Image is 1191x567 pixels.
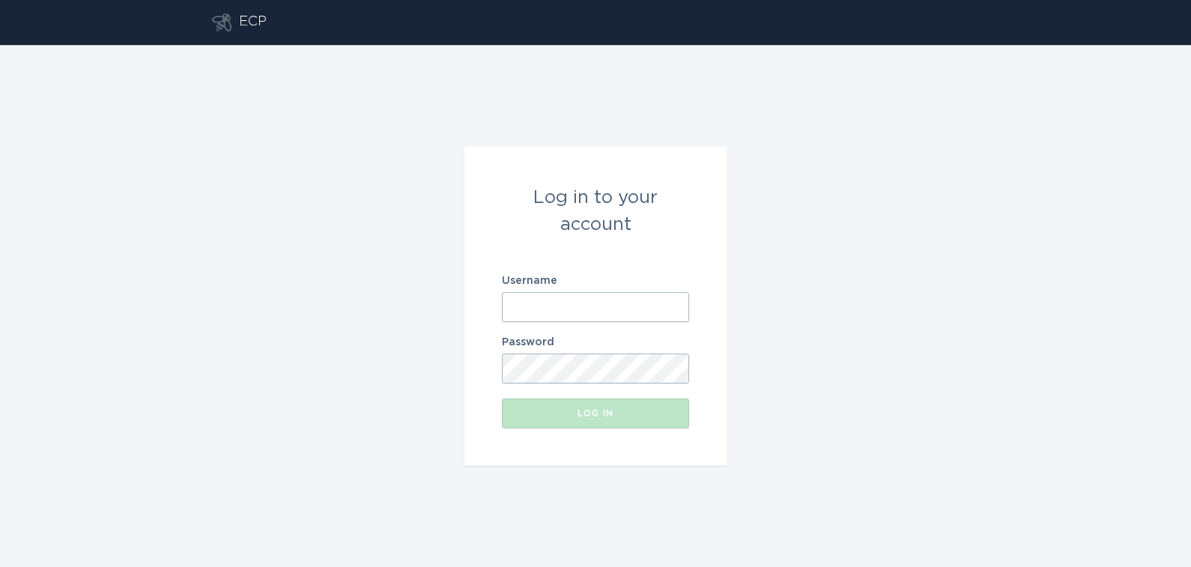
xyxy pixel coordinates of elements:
[239,13,267,31] div: ECP
[502,184,689,238] div: Log in to your account
[212,13,231,31] button: Go to dashboard
[502,276,689,286] label: Username
[502,398,689,428] button: Log in
[502,337,689,348] label: Password
[509,409,682,418] div: Log in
